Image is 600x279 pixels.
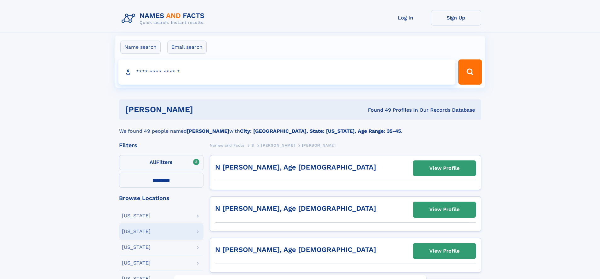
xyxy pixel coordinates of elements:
[413,202,476,217] a: View Profile
[280,107,475,114] div: Found 49 Profiles In Our Records Database
[458,59,482,85] button: Search Button
[429,244,460,258] div: View Profile
[413,243,476,259] a: View Profile
[119,120,481,135] div: We found 49 people named with .
[119,155,203,170] label: Filters
[167,41,207,54] label: Email search
[122,245,151,250] div: [US_STATE]
[413,161,476,176] a: View Profile
[150,159,156,165] span: All
[380,10,431,25] a: Log In
[215,246,376,254] a: N [PERSON_NAME], Age [DEMOGRAPHIC_DATA]
[251,143,254,148] span: B
[119,142,203,148] div: Filters
[215,204,376,212] a: N [PERSON_NAME], Age [DEMOGRAPHIC_DATA]
[119,195,203,201] div: Browse Locations
[261,143,295,148] span: [PERSON_NAME]
[261,141,295,149] a: [PERSON_NAME]
[431,10,481,25] a: Sign Up
[215,163,376,171] a: N [PERSON_NAME], Age [DEMOGRAPHIC_DATA]
[302,143,336,148] span: [PERSON_NAME]
[120,41,161,54] label: Name search
[119,10,210,27] img: Logo Names and Facts
[429,161,460,176] div: View Profile
[125,106,281,114] h1: [PERSON_NAME]
[122,213,151,218] div: [US_STATE]
[122,260,151,265] div: [US_STATE]
[429,202,460,217] div: View Profile
[122,229,151,234] div: [US_STATE]
[251,141,254,149] a: B
[187,128,229,134] b: [PERSON_NAME]
[210,141,244,149] a: Names and Facts
[118,59,456,85] input: search input
[240,128,401,134] b: City: [GEOGRAPHIC_DATA], State: [US_STATE], Age Range: 35-45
